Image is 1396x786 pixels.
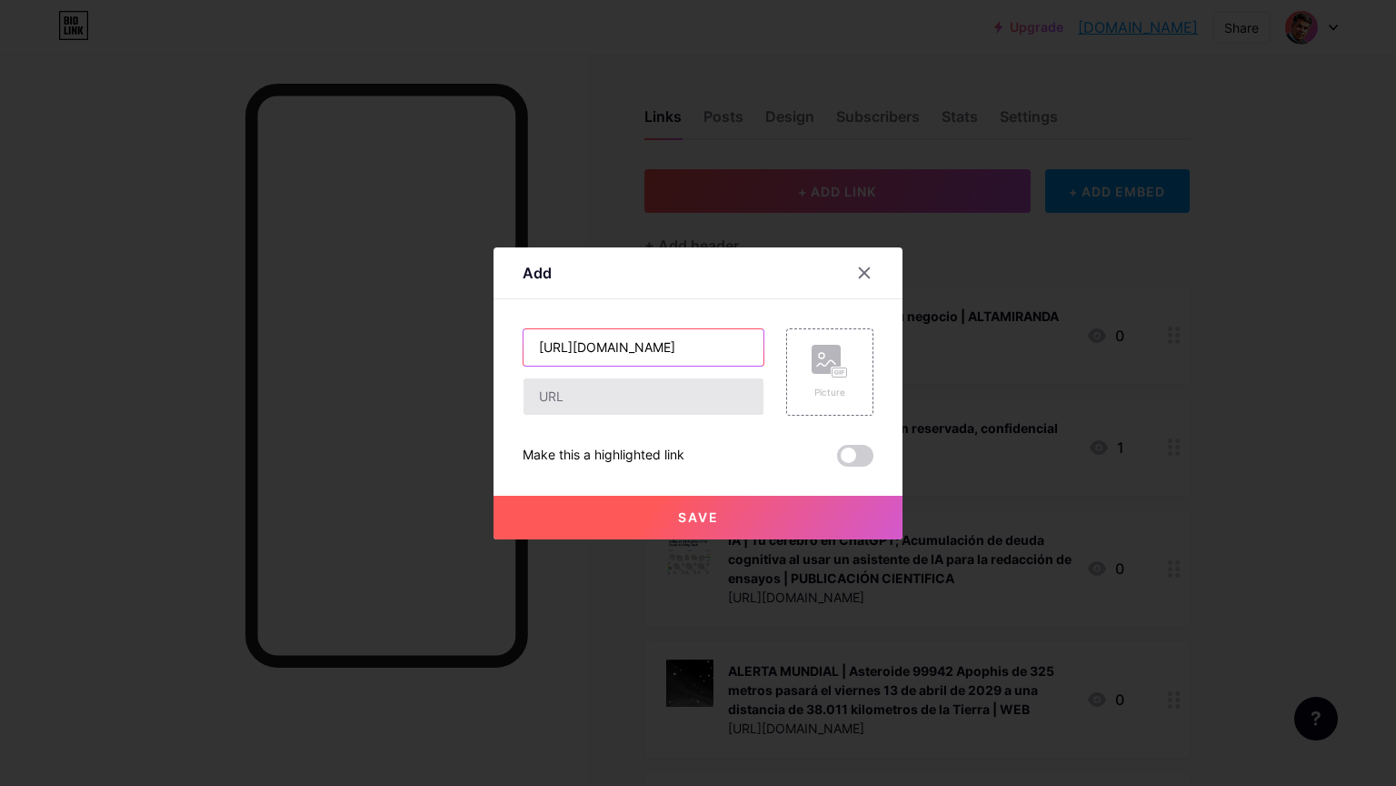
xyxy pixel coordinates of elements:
[523,378,763,415] input: URL
[523,445,684,467] div: Make this a highlighted link
[523,329,763,366] input: Title
[494,496,902,539] button: Save
[812,386,848,399] div: Picture
[523,262,552,284] div: Add
[678,509,719,525] span: Save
